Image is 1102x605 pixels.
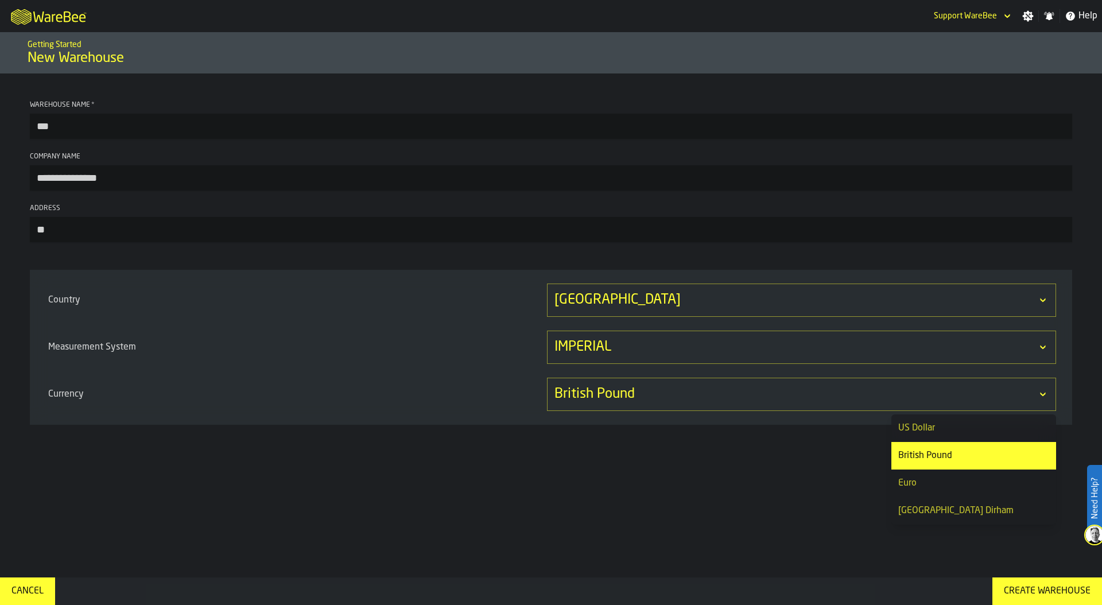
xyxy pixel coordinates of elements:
li: dropdown-item [891,470,1056,497]
div: Measurement SystemDropdownMenuValue-IMPERIAL [46,331,1056,364]
div: Euro [898,476,1049,490]
div: DropdownMenuValue-IMPERIAL [554,338,1037,356]
div: DropdownMenuValue-Support WareBee [929,9,1013,23]
div: US Dollar [898,421,1049,435]
div: CountryDropdownMenuValue-US [46,284,1056,317]
div: DropdownMenuValue-US [554,291,1037,309]
label: button-toolbar-Warehouse Name [30,101,1072,139]
div: Company Name [30,153,1072,161]
div: CurrencyDropdownMenuValue-GBP [46,378,1056,411]
label: button-toolbar-Company Name [30,153,1072,191]
label: button-toggle-Notifications [1039,10,1060,22]
li: dropdown-item [891,497,1056,525]
div: DropdownMenuValue-Support WareBee [934,11,997,21]
div: Cancel [7,584,48,598]
label: button-toggle-Settings [1018,10,1038,22]
input: button-toolbar-Company Name [30,165,1072,191]
label: button-toggle-Help [1060,9,1102,23]
div: Measurement System [46,336,545,359]
div: British Pound [898,449,1049,463]
div: Currency [46,383,545,406]
li: dropdown-item [891,442,1056,470]
input: button-toolbar-Address [30,217,1072,242]
label: Need Help? [1088,466,1101,530]
div: Warehouse Name [30,101,1072,109]
span: Required [91,101,95,109]
div: DropdownMenuValue-GBP [554,385,1037,404]
div: Address [30,204,1072,212]
label: button-toolbar-Address [30,204,1072,242]
div: Create Warehouse [999,584,1095,598]
span: Help [1078,9,1097,23]
h2: Sub Title [28,38,1074,49]
button: button-Create Warehouse [992,577,1102,605]
div: [GEOGRAPHIC_DATA] Dirham [898,504,1049,518]
input: button-toolbar-Warehouse Name [30,114,1072,139]
li: dropdown-item [891,414,1056,442]
span: New Warehouse [28,49,124,68]
div: Country [46,289,545,312]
